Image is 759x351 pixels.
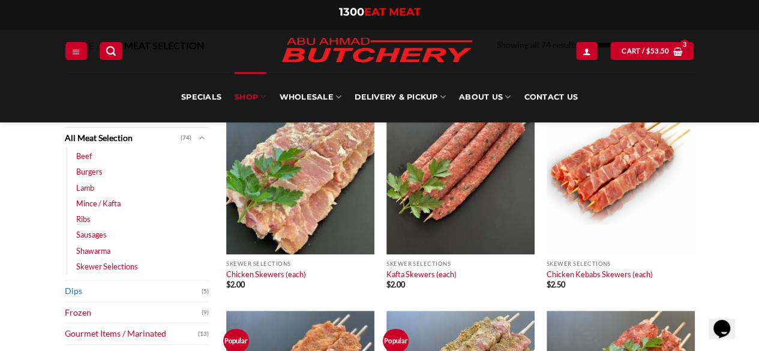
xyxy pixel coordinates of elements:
img: Chicken Skewers [226,77,374,254]
a: Skewer Selections [76,259,138,274]
span: (5) [202,283,209,301]
a: Wholesale [279,72,341,122]
span: $ [386,280,391,289]
a: Kafta Skewers (each) [386,269,457,279]
a: Contact Us [524,72,578,122]
a: Lamb [76,180,94,196]
span: $ [226,280,230,289]
img: Kafta Skewers [386,77,535,254]
a: Mince / Kafta [76,196,121,211]
bdi: 2.50 [547,280,565,289]
a: Gourmet Items / Marinated [65,323,198,344]
a: Sausages [76,227,107,242]
img: Abu Ahmad Butchery [272,30,482,72]
a: Shawarma [76,243,110,259]
a: Chicken Kebabs Skewers (each) [547,269,653,279]
p: Skewer Selections [226,260,374,267]
span: $ [547,280,551,289]
span: Cart / [622,46,669,56]
bdi: 2.00 [386,280,405,289]
a: Chicken Skewers (each) [226,269,306,279]
a: Dips [65,281,202,302]
a: 1300EAT MEAT [339,5,421,19]
span: EAT MEAT [364,5,421,19]
a: All Meat Selection [65,128,181,149]
a: Login [576,42,598,59]
a: Ribs [76,211,91,227]
span: 1300 [339,5,364,19]
a: Beef [76,148,92,164]
span: (13) [198,325,209,343]
bdi: 2.00 [226,280,245,289]
p: Skewer Selections [386,260,535,267]
p: Skewer Selections [547,260,695,267]
a: Menu [65,42,87,59]
a: Delivery & Pickup [355,72,446,122]
a: Search [100,42,122,59]
a: View cart [610,42,694,59]
span: (74) [181,129,191,147]
a: Burgers [76,164,103,179]
span: $ [646,46,650,56]
iframe: chat widget [709,303,747,339]
a: Frozen [65,302,202,323]
a: Specials [181,72,221,122]
a: SHOP [235,72,266,122]
bdi: 53.50 [646,47,669,55]
img: Chicken Kebabs Skewers [547,77,695,254]
button: Toggle [194,131,209,145]
span: (9) [202,304,209,322]
a: About Us [459,72,511,122]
